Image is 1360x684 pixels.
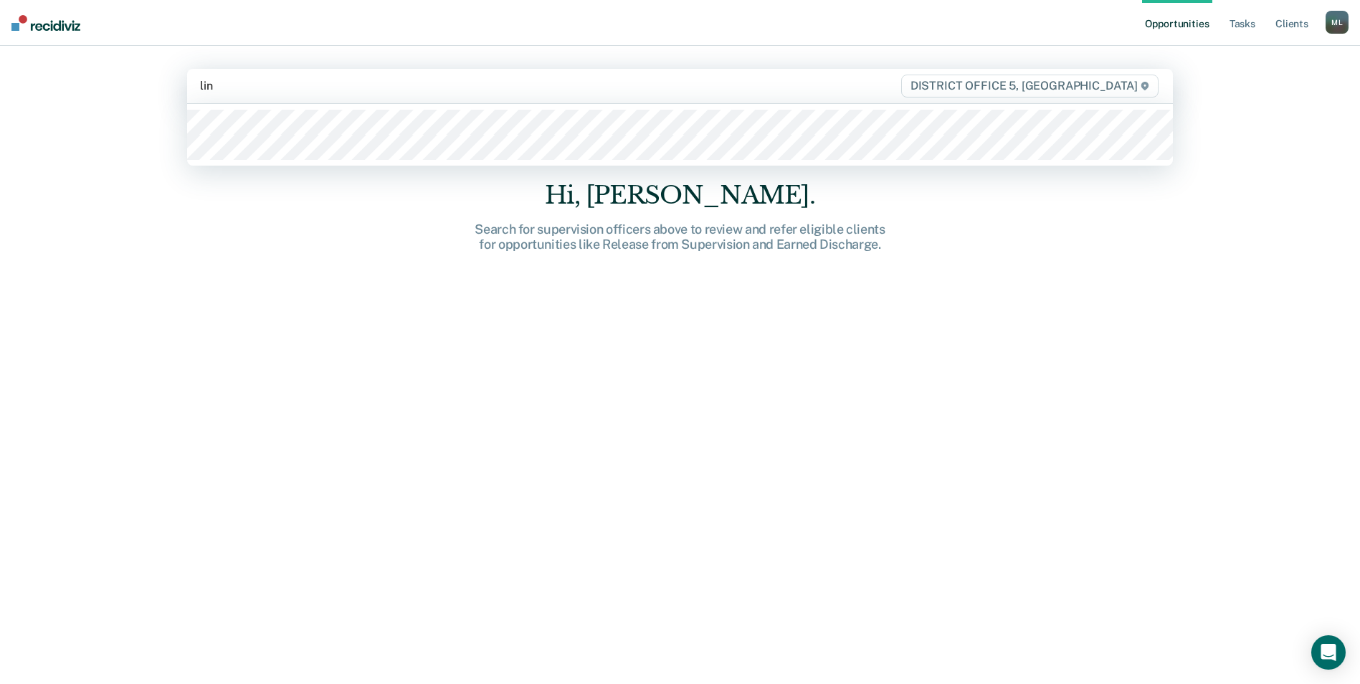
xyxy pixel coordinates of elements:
div: Hi, [PERSON_NAME]. [451,181,910,210]
img: Recidiviz [11,15,80,31]
div: Search for supervision officers above to review and refer eligible clients for opportunities like... [451,222,910,252]
div: Open Intercom Messenger [1311,635,1346,670]
button: ML [1326,11,1349,34]
span: DISTRICT OFFICE 5, [GEOGRAPHIC_DATA] [901,75,1159,98]
div: M L [1326,11,1349,34]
